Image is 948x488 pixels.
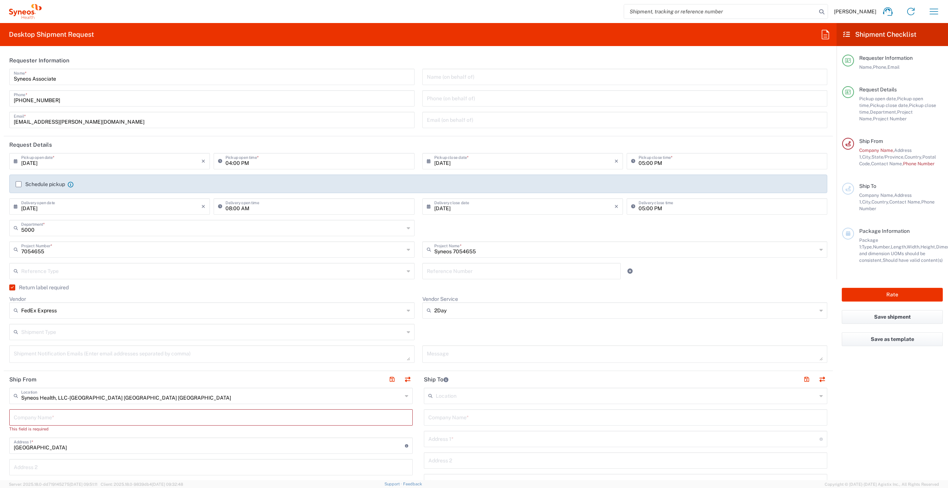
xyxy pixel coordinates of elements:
[859,138,883,144] span: Ship From
[873,244,891,250] span: Number,
[859,237,878,250] span: Package 1:
[883,257,943,263] span: Should have valid content(s)
[887,64,900,70] span: Email
[625,266,635,276] a: Add Reference
[889,199,921,205] span: Contact Name,
[9,30,94,39] h2: Desktop Shipment Request
[9,482,97,487] span: Server: 2025.18.0-dd719145275
[9,376,36,383] h2: Ship From
[859,64,873,70] span: Name,
[859,183,876,189] span: Ship To
[201,201,205,212] i: ×
[842,310,943,324] button: Save shipment
[424,376,448,383] h2: Ship To
[384,482,403,486] a: Support
[873,64,887,70] span: Phone,
[870,109,897,115] span: Department,
[903,161,935,166] span: Phone Number
[862,154,871,160] span: City,
[873,116,907,121] span: Project Number
[403,482,422,486] a: Feedback
[9,57,69,64] h2: Requester Information
[9,284,69,290] label: Return label required
[842,288,943,302] button: Rate
[842,332,943,346] button: Save as template
[201,155,205,167] i: ×
[859,87,897,92] span: Request Details
[614,201,619,212] i: ×
[422,296,458,302] label: Vendor Service
[859,147,894,153] span: Company Name,
[891,244,907,250] span: Length,
[834,8,876,15] span: [PERSON_NAME]
[862,199,871,205] span: City,
[16,181,65,187] label: Schedule pickup
[871,161,903,166] span: Contact Name,
[9,141,52,149] h2: Request Details
[624,4,816,19] input: Shipment, tracking or reference number
[870,103,909,108] span: Pickup close date,
[614,155,619,167] i: ×
[152,482,183,487] span: [DATE] 09:32:48
[871,154,905,160] span: State/Province,
[825,481,939,488] span: Copyright © [DATE]-[DATE] Agistix Inc., All Rights Reserved
[907,244,921,250] span: Width,
[101,482,183,487] span: Client: 2025.18.0-9839db4
[9,296,26,302] label: Vendor
[843,30,916,39] h2: Shipment Checklist
[69,482,97,487] span: [DATE] 09:51:11
[905,154,922,160] span: Country,
[859,192,894,198] span: Company Name,
[859,55,913,61] span: Requester Information
[921,244,936,250] span: Height,
[871,199,889,205] span: Country,
[9,426,413,432] div: This field is required
[859,96,897,101] span: Pickup open date,
[862,244,873,250] span: Type,
[859,228,910,234] span: Package Information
